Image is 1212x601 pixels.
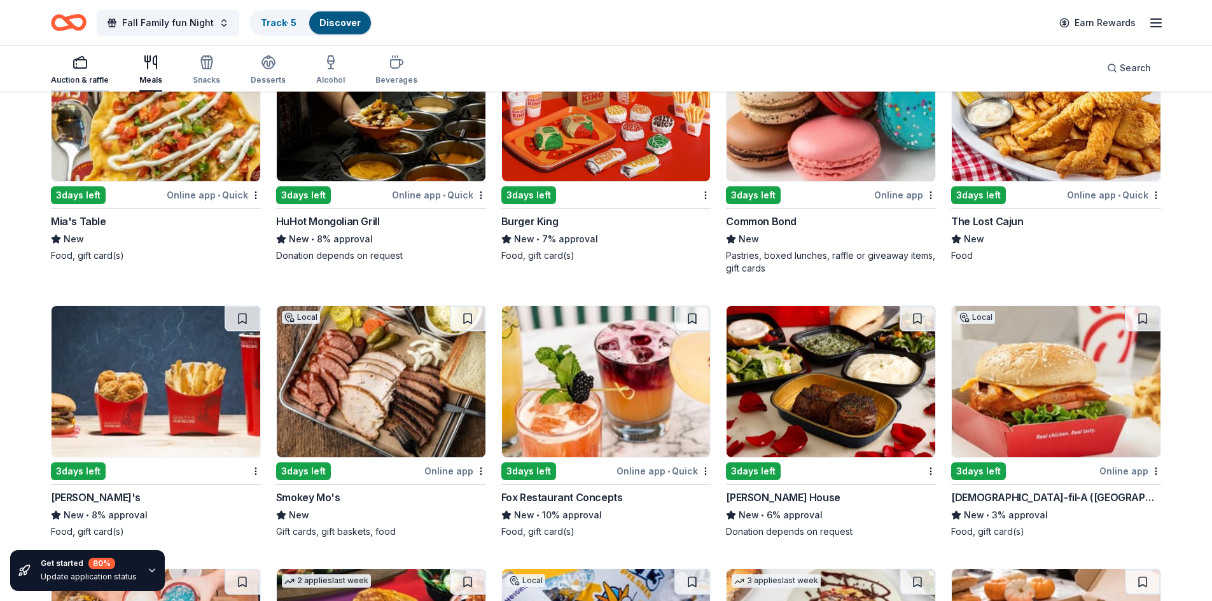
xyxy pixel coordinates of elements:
[276,305,486,538] a: Image for Smokey Mo'sLocal3days leftOnline appSmokey Mo'sNewGift cards, gift baskets, food
[616,463,711,479] div: Online app Quick
[276,249,486,262] div: Donation depends on request
[316,50,345,92] button: Alcohol
[726,305,936,538] a: Image for Ruth's Chris Steak House3days left[PERSON_NAME] HouseNew•6% approvalDonation depends on...
[1118,190,1120,200] span: •
[726,214,797,229] div: Common Bond
[261,17,296,28] a: Track· 5
[424,463,486,479] div: Online app
[952,30,1160,181] img: Image for The Lost Cajun
[139,50,162,92] button: Meals
[501,508,711,523] div: 10% approval
[277,30,485,181] img: Image for HuHot Mongolian Grill
[276,231,486,247] div: 8% approval
[951,305,1161,538] a: Image for Chick-fil-A (Houston)Local3days leftOnline app[DEMOGRAPHIC_DATA]-fil-A ([GEOGRAPHIC_DAT...
[732,574,821,588] div: 3 applies last week
[193,75,220,85] div: Snacks
[507,574,545,587] div: Local
[1067,187,1161,203] div: Online app Quick
[739,231,759,247] span: New
[762,510,765,520] span: •
[167,187,261,203] div: Online app Quick
[951,490,1161,505] div: [DEMOGRAPHIC_DATA]-fil-A ([GEOGRAPHIC_DATA])
[727,30,935,181] img: Image for Common Bond
[951,214,1023,229] div: The Lost Cajun
[501,462,556,480] div: 3 days left
[1099,463,1161,479] div: Online app
[987,510,990,520] span: •
[726,29,936,275] a: Image for Common Bond Local3days leftOnline appCommon BondNewPastries, boxed lunches, raffle or g...
[282,311,320,324] div: Local
[951,525,1161,538] div: Food, gift card(s)
[951,29,1161,262] a: Image for The Lost Cajun3days leftOnline app•QuickThe Lost CajunNewFood
[392,187,486,203] div: Online app Quick
[51,214,106,229] div: Mia's Table
[41,572,137,582] div: Update application status
[51,50,109,92] button: Auction & raffle
[51,8,87,38] a: Home
[52,30,260,181] img: Image for Mia's Table
[51,305,261,538] a: Image for Wendy's3days left[PERSON_NAME]'sNew•8% approvalFood, gift card(s)
[726,462,781,480] div: 3 days left
[251,50,286,92] button: Desserts
[282,574,371,588] div: 2 applies last week
[951,508,1161,523] div: 3% approval
[726,186,781,204] div: 3 days left
[139,75,162,85] div: Meals
[726,490,840,505] div: [PERSON_NAME] House
[951,249,1161,262] div: Food
[727,306,935,457] img: Image for Ruth's Chris Steak House
[514,508,534,523] span: New
[501,214,559,229] div: Burger King
[276,29,486,262] a: Image for HuHot Mongolian Grill3days leftOnline app•QuickHuHot Mongolian GrillNew•8% approvalDona...
[51,249,261,262] div: Food, gift card(s)
[726,508,936,523] div: 6% approval
[501,29,711,262] a: Image for Burger King3days leftBurger KingNew•7% approvalFood, gift card(s)
[277,306,485,457] img: Image for Smokey Mo's
[514,231,534,247] span: New
[501,249,711,262] div: Food, gift card(s)
[86,510,89,520] span: •
[1097,55,1161,81] button: Search
[536,234,540,244] span: •
[375,50,417,92] button: Beverages
[502,306,711,457] img: Image for Fox Restaurant Concepts
[218,190,220,200] span: •
[951,186,1006,204] div: 3 days left
[51,462,106,480] div: 3 days left
[251,75,286,85] div: Desserts
[276,525,486,538] div: Gift cards, gift baskets, food
[64,508,84,523] span: New
[276,186,331,204] div: 3 days left
[726,249,936,275] div: Pastries, boxed lunches, raffle or giveaway items, gift cards
[501,305,711,538] a: Image for Fox Restaurant Concepts3days leftOnline app•QuickFox Restaurant ConceptsNew•10% approva...
[443,190,445,200] span: •
[51,75,109,85] div: Auction & raffle
[122,15,214,31] span: Fall Family fun Night
[249,10,372,36] button: Track· 5Discover
[726,525,936,538] div: Donation depends on request
[319,17,361,28] a: Discover
[193,50,220,92] button: Snacks
[64,231,84,247] span: New
[1120,60,1151,76] span: Search
[502,30,711,181] img: Image for Burger King
[97,10,239,36] button: Fall Family fun Night
[952,306,1160,457] img: Image for Chick-fil-A (Houston)
[501,231,711,247] div: 7% approval
[289,231,309,247] span: New
[276,462,331,480] div: 3 days left
[501,525,711,538] div: Food, gift card(s)
[957,311,995,324] div: Local
[964,231,984,247] span: New
[51,186,106,204] div: 3 days left
[52,306,260,457] img: Image for Wendy's
[276,490,340,505] div: Smokey Mo's
[667,466,670,476] span: •
[375,75,417,85] div: Beverages
[41,558,137,569] div: Get started
[501,186,556,204] div: 3 days left
[276,214,380,229] div: HuHot Mongolian Grill
[316,75,345,85] div: Alcohol
[951,462,1006,480] div: 3 days left
[964,508,984,523] span: New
